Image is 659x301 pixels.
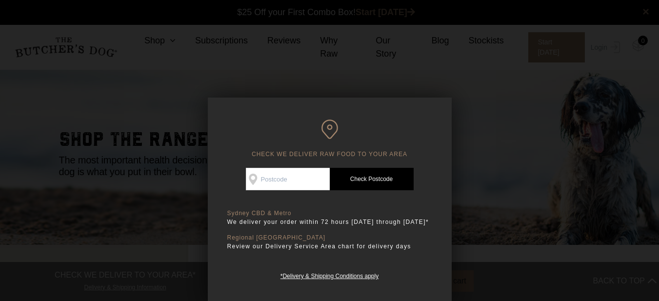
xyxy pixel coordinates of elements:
p: Review our Delivery Service Area chart for delivery days [227,241,432,251]
input: Postcode [246,168,330,190]
h6: CHECK WE DELIVER RAW FOOD TO YOUR AREA [227,120,432,158]
p: Sydney CBD & Metro [227,210,432,217]
a: *Delivery & Shipping Conditions apply [280,270,379,280]
p: We deliver your order within 72 hours [DATE] through [DATE]* [227,217,432,227]
p: Regional [GEOGRAPHIC_DATA] [227,234,432,241]
a: Check Postcode [330,168,414,190]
